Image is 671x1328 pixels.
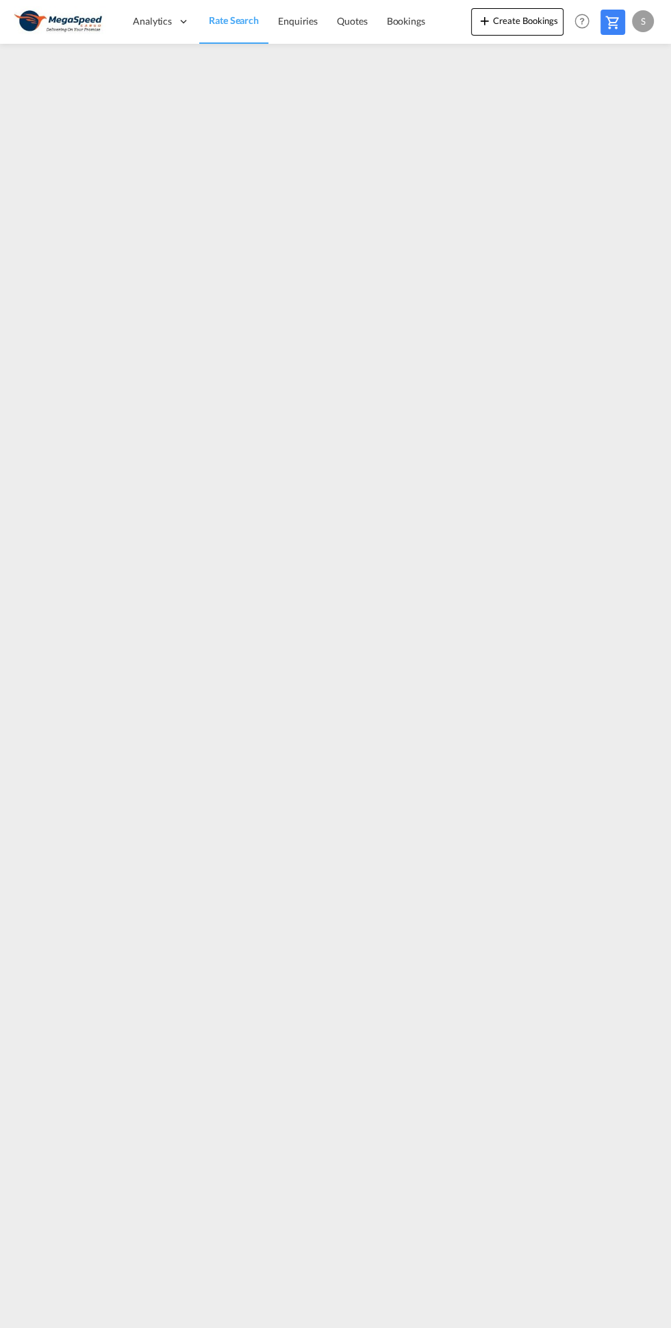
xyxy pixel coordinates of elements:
[471,8,564,36] button: icon-plus 400-fgCreate Bookings
[337,15,367,27] span: Quotes
[632,10,654,32] div: S
[570,10,600,34] div: Help
[477,12,493,29] md-icon: icon-plus 400-fg
[570,10,594,33] span: Help
[209,14,259,26] span: Rate Search
[14,6,106,37] img: ad002ba0aea611eda5429768204679d3.JPG
[133,14,172,28] span: Analytics
[278,15,318,27] span: Enquiries
[387,15,425,27] span: Bookings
